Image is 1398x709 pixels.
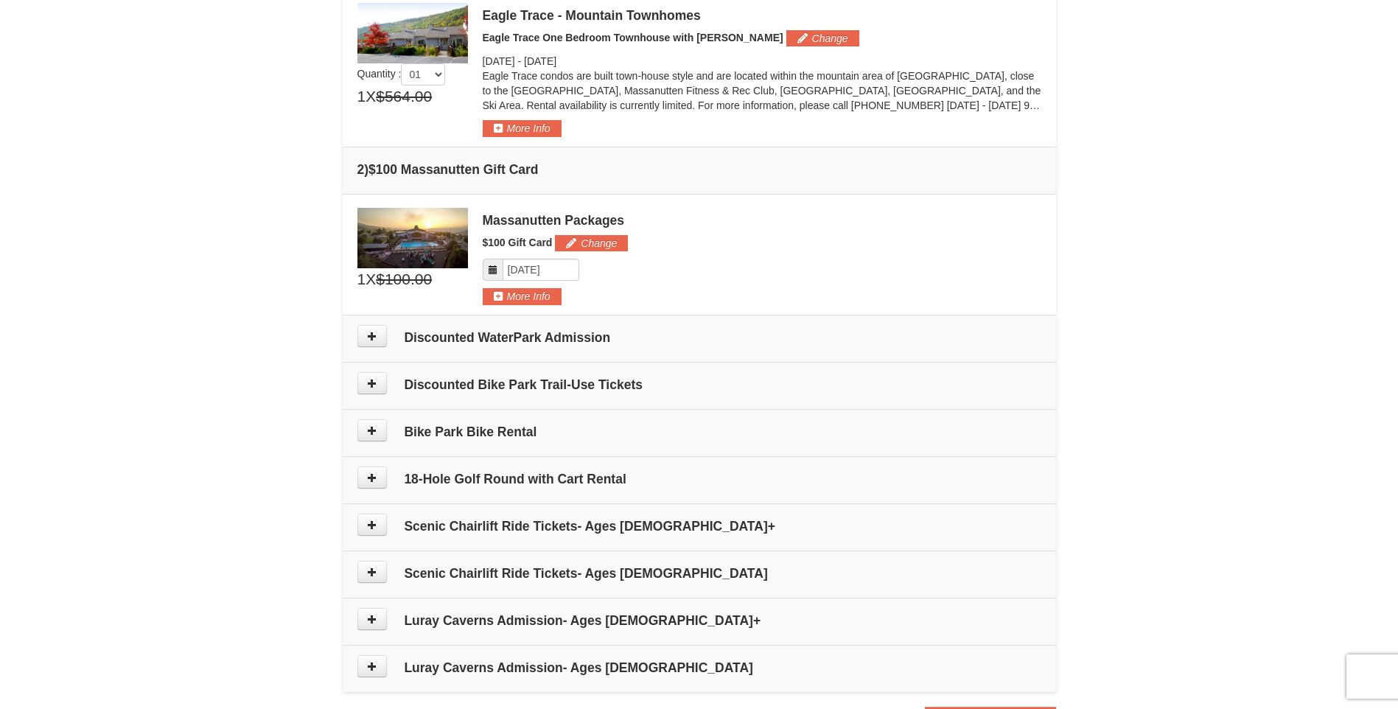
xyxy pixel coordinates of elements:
[364,162,368,177] span: )
[483,55,515,67] span: [DATE]
[357,208,468,268] img: 6619879-1.jpg
[357,472,1041,486] h4: 18-Hole Golf Round with Cart Rental
[786,30,859,46] button: Change
[357,85,366,108] span: 1
[524,55,556,67] span: [DATE]
[376,268,432,290] span: $100.00
[483,237,553,248] span: $100 Gift Card
[357,68,446,80] span: Quantity :
[357,613,1041,628] h4: Luray Caverns Admission- Ages [DEMOGRAPHIC_DATA]+
[357,3,468,63] img: 19218983-1-9b289e55.jpg
[483,288,562,304] button: More Info
[357,660,1041,675] h4: Luray Caverns Admission- Ages [DEMOGRAPHIC_DATA]
[376,85,432,108] span: $564.00
[366,85,376,108] span: X
[357,566,1041,581] h4: Scenic Chairlift Ride Tickets- Ages [DEMOGRAPHIC_DATA]
[555,235,628,251] button: Change
[357,377,1041,392] h4: Discounted Bike Park Trail-Use Tickets
[357,330,1041,345] h4: Discounted WaterPark Admission
[357,268,366,290] span: 1
[357,519,1041,534] h4: Scenic Chairlift Ride Tickets- Ages [DEMOGRAPHIC_DATA]+
[366,268,376,290] span: X
[483,213,1041,228] div: Massanutten Packages
[483,32,783,43] span: Eagle Trace One Bedroom Townhouse with [PERSON_NAME]
[517,55,521,67] span: -
[483,120,562,136] button: More Info
[483,69,1041,113] p: Eagle Trace condos are built town-house style and are located within the mountain area of [GEOGRA...
[483,8,1041,23] div: Eagle Trace - Mountain Townhomes
[357,162,1041,177] h4: 2 $100 Massanutten Gift Card
[357,425,1041,439] h4: Bike Park Bike Rental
